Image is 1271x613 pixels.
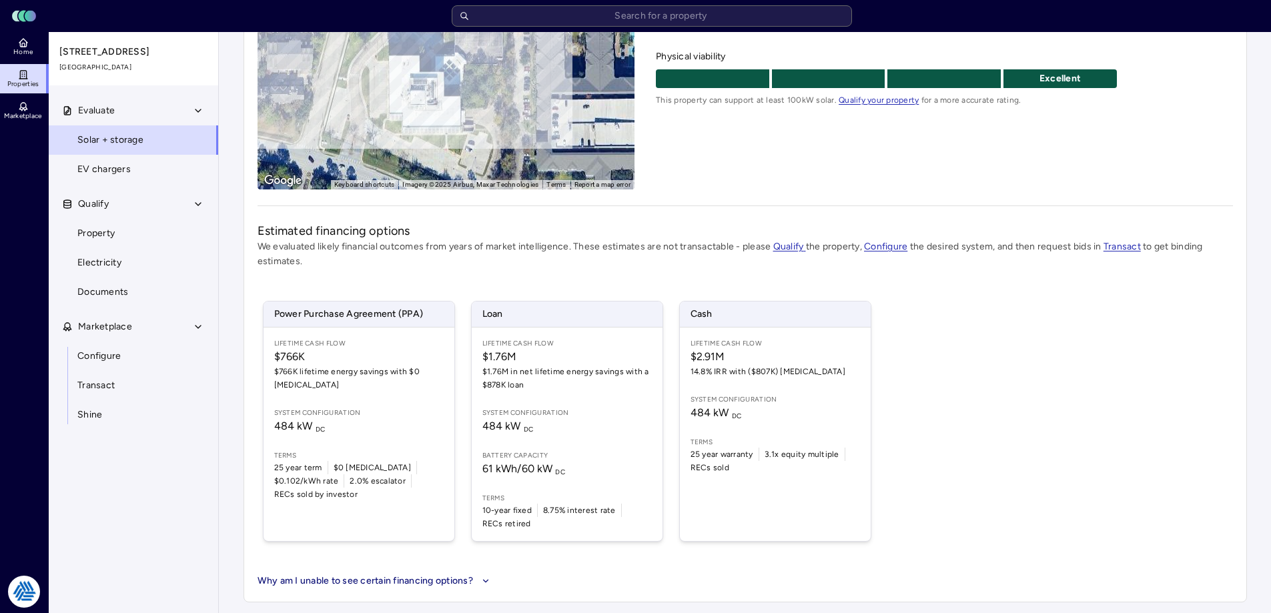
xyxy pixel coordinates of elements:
img: Tradition Energy [8,576,40,608]
sub: DC [732,412,742,420]
a: Report a map error [574,181,631,188]
span: 2.0% escalator [350,474,406,488]
span: $2.91M [691,349,860,365]
span: Loan [472,301,663,327]
img: Google [261,172,305,189]
h2: Estimated financing options [258,222,1233,239]
a: Configure [48,342,219,371]
a: Open this area in Google Maps (opens a new window) [261,172,305,189]
a: Terms (opens in new tab) [546,181,566,188]
span: Evaluate [78,103,115,118]
a: Power Purchase Agreement (PPA)Lifetime Cash Flow$766K$766K lifetime energy savings with $0 [MEDIC... [263,301,455,542]
span: EV chargers [77,162,131,177]
span: $1.76M [482,349,652,365]
span: 8.75% interest rate [543,504,616,517]
span: Qualify [78,197,109,211]
button: Keyboard shortcuts [334,180,395,189]
span: 61 kWh / 60 kW [482,462,566,475]
span: Terms [274,450,444,461]
span: Physical viability [656,49,1232,64]
span: Transact [77,378,115,393]
a: Transact [48,371,219,400]
span: RECs sold by investor [274,488,358,501]
button: Why am I unable to see certain financing options? [258,574,493,588]
span: 25 year warranty [691,448,753,461]
span: Battery capacity [482,450,652,461]
span: $766K lifetime energy savings with $0 [MEDICAL_DATA] [274,365,444,392]
span: Marketplace [78,320,132,334]
a: Property [48,219,219,248]
span: RECs sold [691,461,729,474]
a: Electricity [48,248,219,277]
button: Marketplace [49,312,220,342]
p: We evaluated likely financial outcomes from years of market intelligence. These estimates are not... [258,239,1233,269]
a: LoanLifetime Cash Flow$1.76M$1.76M in net lifetime energy savings with a $878K loanSystem configu... [471,301,663,542]
a: Configure [864,241,907,252]
span: [STREET_ADDRESS] [59,45,209,59]
span: 484 kW [274,420,326,432]
input: Search for a property [452,5,852,27]
span: Terms [482,493,652,504]
span: $766K [274,349,444,365]
span: System configuration [274,408,444,418]
button: Qualify [49,189,220,219]
span: Documents [77,285,128,299]
span: Lifetime Cash Flow [691,338,860,349]
a: CashLifetime Cash Flow$2.91M14.8% IRR with ($807K) [MEDICAL_DATA]System configuration484 kW DCTer... [679,301,871,542]
span: 10-year fixed [482,504,532,517]
sub: DC [524,425,534,434]
span: 484 kW [482,420,534,432]
a: Documents [48,277,219,307]
span: Solar + storage [77,133,143,147]
sub: DC [316,425,326,434]
span: Cash [680,301,871,327]
span: Terms [691,437,860,448]
span: RECs retired [482,517,531,530]
a: Transact [1104,241,1141,252]
span: Configure [77,349,121,364]
p: Excellent [1003,71,1117,86]
span: Lifetime Cash Flow [482,338,652,349]
span: 14.8% IRR with ($807K) [MEDICAL_DATA] [691,365,860,378]
span: 3.1x equity multiple [765,448,839,461]
a: EV chargers [48,155,219,184]
span: 25 year term [274,461,322,474]
span: System configuration [482,408,652,418]
span: $0 [MEDICAL_DATA] [334,461,411,474]
button: Evaluate [49,96,220,125]
span: System configuration [691,394,860,405]
span: This property can support at least 100kW solar. for a more accurate rating. [656,93,1232,107]
a: Shine [48,400,219,430]
span: $0.102/kWh rate [274,474,339,488]
span: Electricity [77,255,121,270]
a: Qualify your property [839,95,919,105]
span: Shine [77,408,102,422]
span: Lifetime Cash Flow [274,338,444,349]
span: Property [77,226,115,241]
span: Marketplace [4,112,41,120]
a: Solar + storage [48,125,219,155]
span: $1.76M in net lifetime energy savings with a $878K loan [482,365,652,392]
span: Imagery ©2025 Airbus, Maxar Technologies [402,181,538,188]
span: [GEOGRAPHIC_DATA] [59,62,209,73]
a: Qualify [773,241,806,252]
span: Power Purchase Agreement (PPA) [264,301,454,327]
sub: DC [555,468,565,476]
span: Properties [7,80,39,88]
span: Home [13,48,33,56]
span: 484 kW [691,406,742,419]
